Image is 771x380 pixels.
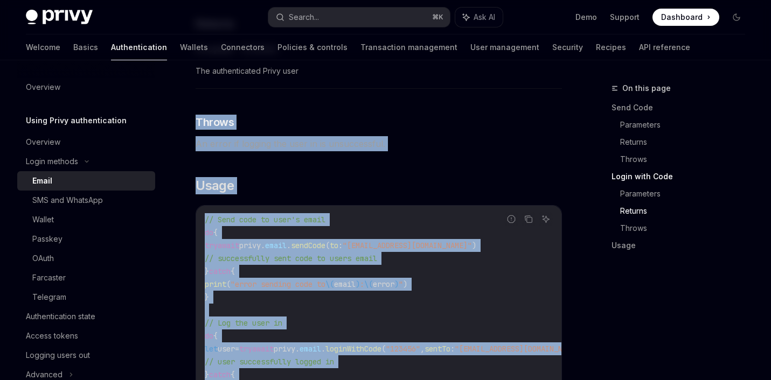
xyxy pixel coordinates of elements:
[620,220,754,237] a: Throws
[196,115,234,130] span: Throws
[394,279,399,289] span: )
[596,34,626,60] a: Recipes
[196,136,562,151] span: An error if logging the user in is unsuccessful.
[218,241,239,250] span: await
[373,279,394,289] span: error
[364,279,373,289] span: \(
[205,331,213,341] span: do
[205,279,226,289] span: print
[239,344,252,354] span: try
[17,229,155,249] a: Passkey
[399,279,403,289] span: "
[450,344,455,354] span: :
[325,279,334,289] span: \(
[26,310,95,323] div: Authentication state
[205,254,377,263] span: // successfully sent code to users email
[17,191,155,210] a: SMS and WhatsApp
[26,10,93,25] img: dark logo
[472,241,476,250] span: )
[265,241,287,250] span: email
[231,279,325,289] span: "error sending code to
[620,185,754,202] a: Parameters
[291,241,325,250] span: sendCode
[610,12,640,23] a: Support
[26,349,90,362] div: Logging users out
[403,279,407,289] span: )
[325,344,381,354] span: loginWithCode
[32,252,54,265] div: OAuth
[287,241,291,250] span: .
[196,65,562,78] span: The authenticated Privy user
[17,249,155,268] a: OAuth
[334,279,356,289] span: email
[539,212,553,226] button: Ask AI
[32,233,62,245] div: Passkey
[218,344,235,354] span: user
[17,171,155,191] a: Email
[728,9,745,26] button: Toggle dark mode
[522,212,536,226] button: Copy the contents from the code block
[661,12,703,23] span: Dashboard
[612,168,754,185] a: Login with Code
[338,241,343,250] span: :
[17,210,155,229] a: Wallet
[26,155,78,168] div: Login methods
[420,344,425,354] span: ,
[209,266,231,276] span: catch
[196,177,234,194] span: Usage
[209,370,231,379] span: catch
[268,8,449,27] button: Search...⌘K
[26,136,60,149] div: Overview
[111,34,167,60] a: Authentication
[277,34,348,60] a: Policies & controls
[205,344,218,354] span: let
[432,13,443,22] span: ⌘ K
[325,241,330,250] span: (
[213,228,218,237] span: {
[205,357,334,367] span: // user successfully logged in
[289,11,319,24] div: Search...
[32,213,54,226] div: Wallet
[17,307,155,326] a: Authentication state
[32,194,103,207] div: SMS and WhatsApp
[455,344,584,354] span: "[EMAIL_ADDRESS][DOMAIN_NAME]"
[360,34,457,60] a: Transaction management
[622,82,671,95] span: On this page
[221,34,265,60] a: Connectors
[32,291,66,304] div: Telegram
[26,34,60,60] a: Welcome
[235,344,239,354] span: =
[425,344,450,354] span: sentTo
[321,344,325,354] span: .
[205,370,209,379] span: }
[213,331,218,341] span: {
[17,326,155,346] a: Access tokens
[474,12,495,23] span: Ask AI
[17,78,155,97] a: Overview
[356,279,360,289] span: )
[620,116,754,133] a: Parameters
[330,241,338,250] span: to
[575,12,597,23] a: Demo
[205,292,209,302] span: }
[652,9,719,26] a: Dashboard
[180,34,208,60] a: Wallets
[26,114,127,127] h5: Using Privy authentication
[620,151,754,168] a: Throws
[231,266,235,276] span: {
[205,215,325,224] span: // Send code to user's email
[32,174,52,187] div: Email
[552,34,583,60] a: Security
[300,344,321,354] span: email
[620,202,754,220] a: Returns
[639,34,690,60] a: API reference
[470,34,539,60] a: User management
[226,279,231,289] span: (
[504,212,518,226] button: Report incorrect code
[239,241,265,250] span: privy.
[26,329,78,342] div: Access tokens
[205,228,213,237] span: do
[17,132,155,152] a: Overview
[381,344,386,354] span: (
[32,271,66,284] div: Farcaster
